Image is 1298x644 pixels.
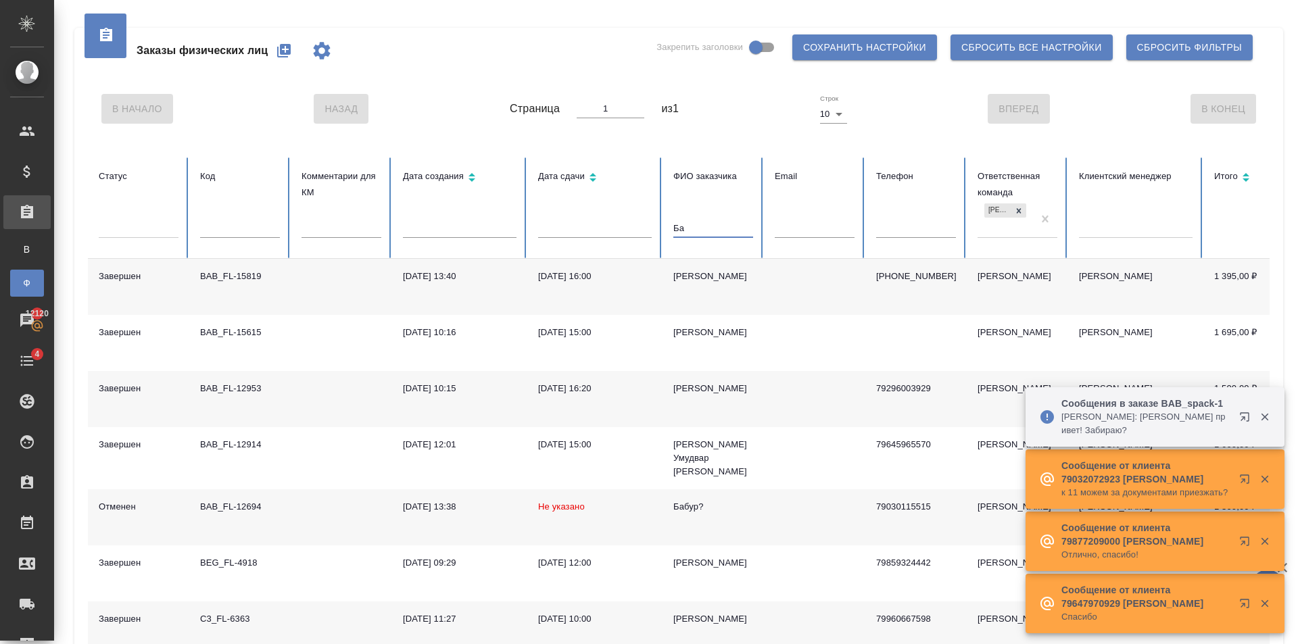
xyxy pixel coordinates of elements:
label: Строк [820,95,838,102]
div: Сортировка [1214,168,1294,188]
div: Завершен [99,382,178,395]
p: Спасибо [1061,610,1230,624]
div: [PERSON_NAME] [984,203,1011,218]
div: [PERSON_NAME] [673,382,753,395]
div: Отменен [99,500,178,514]
div: [PERSON_NAME] [673,326,753,339]
div: BEG_FL-4918 [200,556,280,570]
a: 12120 [3,303,51,337]
button: Закрыть [1251,535,1278,547]
div: [DATE] 16:20 [538,382,652,395]
span: 12120 [18,307,57,320]
div: BAB_FL-15615 [200,326,280,339]
span: Ф [17,276,37,290]
div: [DATE] 10:16 [403,326,516,339]
button: Открыть в новой вкладке [1231,590,1264,622]
div: [PERSON_NAME] [978,500,1057,514]
a: Ф [10,270,44,297]
p: к 11 можем за документами приезжать? [1061,486,1230,499]
p: 79296003929 [876,382,956,395]
td: [PERSON_NAME] [1068,259,1203,315]
p: Сообщение от клиента 79032072923 [PERSON_NAME] [1061,459,1230,486]
div: ФИО заказчика [673,168,753,184]
span: Не указано [538,501,585,512]
div: [DATE] 16:00 [538,270,652,283]
div: Ответственная команда [978,168,1057,201]
div: [PERSON_NAME] [978,326,1057,339]
button: Сбросить все настройки [951,34,1113,60]
div: Бабур? [673,500,753,514]
div: [DATE] 13:38 [403,500,516,514]
a: В [10,236,44,263]
button: Открыть в новой вкладке [1231,403,1264,436]
span: Заказы физических лиц [137,43,268,59]
div: Email [775,168,855,184]
button: Открыть в новой вкладке [1231,528,1264,560]
div: [PERSON_NAME] [978,438,1057,451]
span: В [17,243,37,256]
div: [DATE] 11:27 [403,612,516,626]
div: Завершен [99,612,178,626]
div: [PERSON_NAME] [673,270,753,283]
button: Закрыть [1251,411,1278,423]
div: Статус [99,168,178,184]
span: из 1 [661,101,679,117]
p: 79859324442 [876,556,956,570]
div: Завершен [99,556,178,570]
p: Отлично, спасибо! [1061,548,1230,562]
div: Телефон [876,168,956,184]
div: Завершен [99,438,178,451]
div: C3_FL-6363 [200,612,280,626]
div: [PERSON_NAME] Умудвар [PERSON_NAME] [673,438,753,478]
div: [DATE] 15:00 [538,438,652,451]
button: Создать [268,34,300,67]
p: [PERSON_NAME]: [PERSON_NAME] привет! Забираю? [1061,410,1230,437]
div: [PERSON_NAME] [978,382,1057,395]
td: [PERSON_NAME] [1068,315,1203,371]
p: 79960667598 [876,612,956,626]
div: [PERSON_NAME] [673,556,753,570]
button: Открыть в новой вкладке [1231,466,1264,498]
div: [PERSON_NAME] [978,612,1057,626]
div: [DATE] 10:00 [538,612,652,626]
span: 4 [26,347,47,361]
div: 10 [820,105,847,124]
div: Клиентский менеджер [1079,168,1193,184]
p: Сообщения в заказе BAB_spack-1 [1061,397,1230,410]
p: 79030115515 [876,500,956,514]
p: [PHONE_NUMBER] [876,270,956,283]
p: Сообщение от клиента 79877209000 [PERSON_NAME] [1061,521,1230,548]
div: Завершен [99,270,178,283]
button: Сбросить фильтры [1126,34,1253,60]
span: Сбросить все настройки [961,39,1102,56]
div: BAB_FL-15819 [200,270,280,283]
p: 79645965570 [876,438,956,451]
span: Закрепить заголовки [656,41,743,54]
div: [PERSON_NAME] [673,612,753,626]
div: Сортировка [538,168,652,188]
div: [DATE] 12:01 [403,438,516,451]
span: Сбросить фильтры [1137,39,1242,56]
button: Закрыть [1251,473,1278,485]
button: Закрыть [1251,597,1278,610]
div: BAB_FL-12914 [200,438,280,451]
div: [DATE] 15:00 [538,326,652,339]
div: Сортировка [403,168,516,188]
div: Завершен [99,326,178,339]
div: [PERSON_NAME] [978,556,1057,570]
td: [PERSON_NAME] [1068,371,1203,427]
p: Сообщение от клиента 79647970929 [PERSON_NAME] [1061,583,1230,610]
div: [PERSON_NAME] [978,270,1057,283]
div: Код [200,168,280,184]
div: BAB_FL-12953 [200,382,280,395]
div: [DATE] 13:40 [403,270,516,283]
div: [DATE] 09:29 [403,556,516,570]
div: [DATE] 12:00 [538,556,652,570]
div: BAB_FL-12694 [200,500,280,514]
div: [DATE] 10:15 [403,382,516,395]
div: Комментарии для КМ [302,168,381,201]
span: Сохранить настройки [803,39,926,56]
a: 4 [3,344,51,378]
button: Сохранить настройки [792,34,937,60]
span: Страница [510,101,560,117]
